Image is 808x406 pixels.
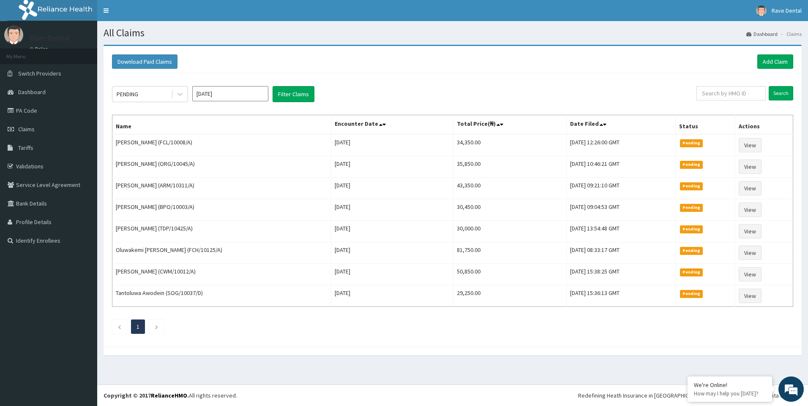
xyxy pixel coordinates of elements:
td: 43,350.00 [453,178,566,199]
strong: Copyright © 2017 . [104,392,189,399]
h1: All Claims [104,27,802,38]
th: Name [112,115,331,135]
td: [DATE] 09:04:53 GMT [566,199,675,221]
span: Pending [680,290,703,298]
td: 50,850.00 [453,264,566,285]
a: Online [30,46,50,52]
a: View [739,289,762,303]
a: View [739,160,762,174]
td: [DATE] 15:38:25 GMT [566,264,675,285]
a: View [739,203,762,217]
a: View [739,246,762,260]
th: Total Price(₦) [453,115,566,135]
td: [DATE] [331,242,453,264]
span: Tariffs [18,144,33,152]
td: 30,000.00 [453,221,566,242]
td: [DATE] [331,264,453,285]
a: View [739,224,762,238]
span: Pending [680,204,703,211]
td: [PERSON_NAME] (ORG/10045/A) [112,156,331,178]
td: [PERSON_NAME] (TDP/10425/A) [112,221,331,242]
a: Previous page [117,323,121,330]
td: [PERSON_NAME] (BPO/10003/A) [112,199,331,221]
span: Pending [680,225,703,233]
span: Claims [18,125,35,133]
span: Pending [680,268,703,276]
td: [PERSON_NAME] (FCL/10008/A) [112,134,331,156]
td: 34,350.00 [453,134,566,156]
td: [DATE] [331,285,453,307]
td: [DATE] 10:46:21 GMT [566,156,675,178]
td: Tantoluwa Awodein (SOG/10037/D) [112,285,331,307]
span: Pending [680,247,703,254]
td: 29,250.00 [453,285,566,307]
td: [DATE] 13:54:48 GMT [566,221,675,242]
img: User Image [4,25,23,44]
span: Switch Providers [18,70,61,77]
a: View [739,138,762,152]
input: Select Month and Year [192,86,268,101]
div: We're Online! [694,381,766,389]
td: [DATE] [331,134,453,156]
img: User Image [756,5,767,16]
button: Download Paid Claims [112,54,177,69]
a: Page 1 is your current page [136,323,139,330]
a: Add Claim [757,54,793,69]
td: 35,850.00 [453,156,566,178]
td: 81,750.00 [453,242,566,264]
td: Oluwakemi [PERSON_NAME] (FCH/10125/A) [112,242,331,264]
p: Rave Dental [30,34,70,42]
td: 30,450.00 [453,199,566,221]
td: [DATE] 09:21:10 GMT [566,178,675,199]
input: Search [769,86,793,100]
span: Pending [680,139,703,147]
td: [DATE] 12:26:00 GMT [566,134,675,156]
td: [DATE] [331,199,453,221]
div: PENDING [117,90,138,98]
div: Redefining Heath Insurance in [GEOGRAPHIC_DATA] using Telemedicine and Data Science! [578,391,802,400]
td: [DATE] 08:33:17 GMT [566,242,675,264]
th: Encounter Date [331,115,453,135]
a: View [739,181,762,195]
td: [DATE] 15:36:13 GMT [566,285,675,307]
a: RelianceHMO [151,392,187,399]
td: [DATE] [331,156,453,178]
td: [PERSON_NAME] (ARM/10311/A) [112,178,331,199]
span: Pending [680,182,703,190]
span: Dashboard [18,88,46,96]
span: Pending [680,161,703,168]
li: Claims [778,30,802,38]
th: Status [675,115,735,135]
td: [DATE] [331,178,453,199]
button: Filter Claims [273,86,314,102]
a: Next page [155,323,158,330]
a: Dashboard [746,30,778,38]
th: Date Filed [566,115,675,135]
a: View [739,267,762,281]
td: [DATE] [331,221,453,242]
footer: All rights reserved. [97,384,808,406]
td: [PERSON_NAME] (CWM/10012/A) [112,264,331,285]
th: Actions [735,115,793,135]
span: Rave Dental [772,7,802,14]
p: How may I help you today? [694,390,766,397]
input: Search by HMO ID [696,86,766,100]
